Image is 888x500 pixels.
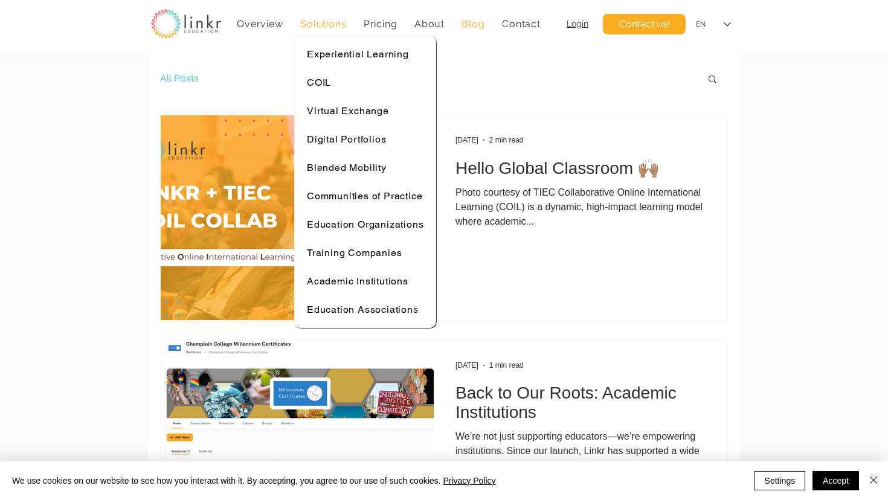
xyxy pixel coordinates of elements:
[307,219,423,230] span: Education Organizations
[301,298,430,321] a: Education Associations
[496,12,547,36] a: Contact
[567,19,588,28] a: Login
[489,136,524,144] span: 2 min read
[231,12,289,36] a: Overview
[307,247,402,258] span: Training Companies
[307,162,387,173] span: Blended Mobility
[502,18,541,30] span: Contact
[307,275,408,287] span: Academic Institutions
[603,14,686,34] a: Contact us!
[12,475,496,486] span: We use cookies on our website to see how you interact with it. By accepting, you agree to our use...
[301,127,430,151] a: Digital Portfolios
[455,185,706,229] div: Photo courtesy of TIEC Collaborative Online International Learning (COIL) is a dynamic, high-impa...
[812,471,859,490] button: Accept
[455,158,706,185] a: Hello Global Classroom 🙌🏽
[364,18,397,30] span: Pricing
[301,269,430,293] a: Academic Institutions
[160,72,199,85] a: All Posts
[455,429,706,473] div: We’re not just supporting educators—we’re empowering institutions. Since our launch, Linkr has su...
[301,42,430,66] a: Experiential Learning
[231,12,547,36] nav: Site
[489,361,524,370] span: 1 min read
[619,18,670,31] span: Contact us!
[294,12,353,36] div: Solutions
[455,361,478,370] span: Mar 31
[408,12,451,36] div: About
[307,190,422,202] span: Communities of Practice
[455,158,706,178] h2: Hello Global Classroom 🙌🏽
[866,473,881,487] img: Close
[300,18,346,30] span: Solutions
[696,19,706,30] div: EN
[358,12,404,36] a: Pricing
[707,74,718,86] div: Search
[443,476,495,486] a: Privacy Policy
[301,184,430,208] a: Communities of Practice
[301,156,430,179] a: Blended Mobility
[307,304,419,315] span: Education Associations
[301,71,430,94] a: COIL
[455,383,706,429] a: Back to Our Roots: Academic Institutions
[754,471,806,490] button: Settings
[301,99,430,123] a: Virtual Exchange
[455,383,706,422] h2: Back to Our Roots: Academic Institutions
[307,48,409,60] span: Experiential Learning
[301,241,430,264] a: Training Companies
[414,18,445,30] span: About
[151,9,221,39] img: linkr_logo_transparentbg.png
[462,18,484,30] span: Blog
[307,133,386,145] span: Digital Portfolios
[455,136,478,144] span: Aug 21
[687,11,739,38] div: Language Selector: English
[455,12,491,36] a: Blog
[294,36,436,328] div: Solutions
[866,471,881,490] button: Close
[307,77,331,88] span: COIL
[158,54,695,103] nav: Blog
[237,18,283,30] span: Overview
[301,213,430,236] a: Education Organizations
[307,105,389,117] span: Virtual Exchange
